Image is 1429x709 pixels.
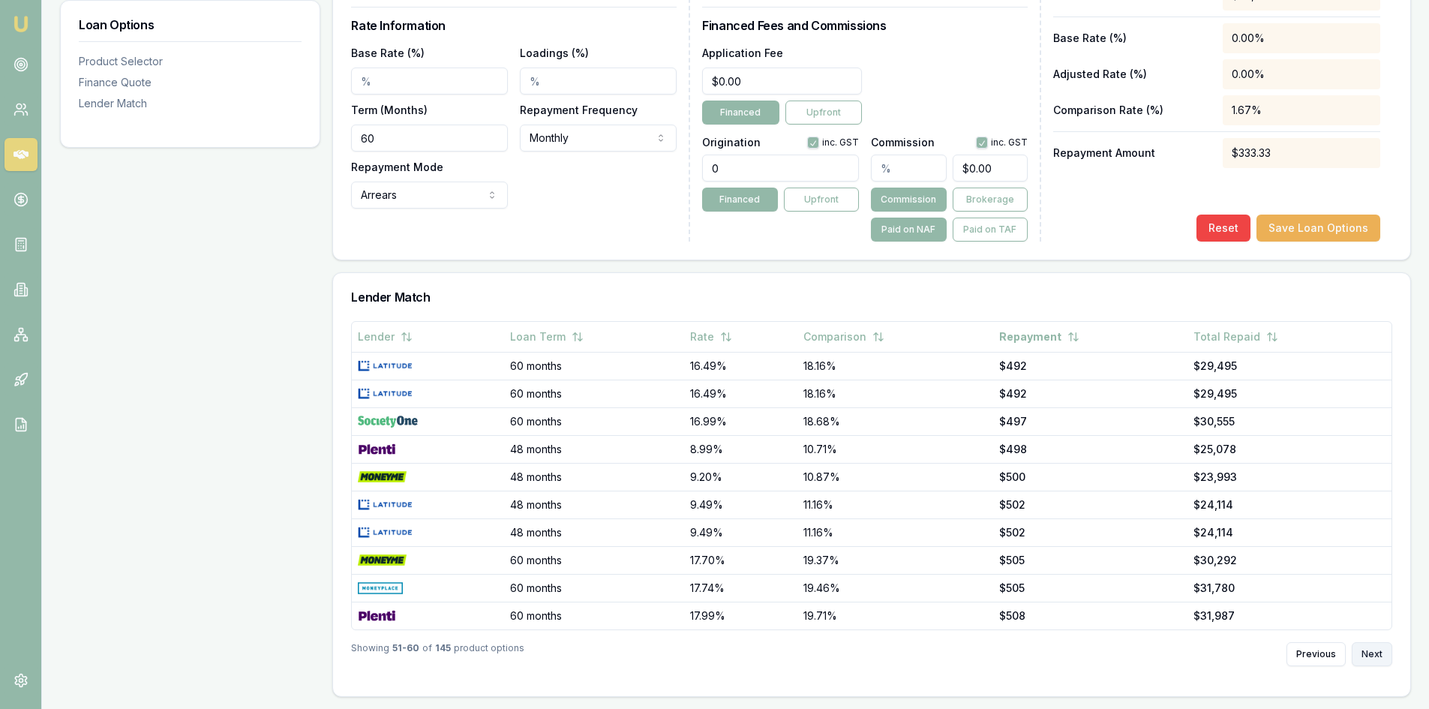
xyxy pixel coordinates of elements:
[976,137,1028,149] div: inc. GST
[351,161,443,173] label: Repayment Mode
[351,642,524,666] div: Showing of product options
[79,54,302,69] div: Product Selector
[358,323,413,350] button: Lender
[1193,525,1385,540] div: $24,114
[1193,470,1385,485] div: $23,993
[999,359,1181,374] div: $492
[1193,608,1385,623] div: $31,987
[1193,553,1385,568] div: $30,292
[999,497,1181,512] div: $502
[1053,67,1211,82] p: Adjusted Rate (%)
[510,323,584,350] button: Loan Term
[358,388,413,400] img: Latitude
[702,47,783,59] label: Application Fee
[504,380,684,407] td: 60 months
[999,608,1181,623] div: $508
[797,574,993,602] td: 19.46%
[784,188,859,212] button: Upfront
[1053,103,1211,118] p: Comparison Rate (%)
[1053,146,1211,161] p: Repayment Amount
[797,602,993,629] td: 19.71%
[358,360,413,372] img: Latitude
[504,407,684,435] td: 60 months
[520,104,638,116] label: Repayment Frequency
[79,19,302,31] h3: Loan Options
[797,435,993,463] td: 10.71%
[504,518,684,546] td: 48 months
[684,491,798,518] td: 9.49%
[785,101,862,125] button: Upfront
[435,642,451,666] strong: 145
[797,352,993,380] td: 18.16%
[953,218,1028,242] button: Paid on TAF
[1352,642,1392,666] button: Next
[797,407,993,435] td: 18.68%
[351,68,508,95] input: %
[999,386,1181,401] div: $492
[358,471,407,483] img: Money Me
[797,380,993,407] td: 18.16%
[684,463,798,491] td: 9.20%
[803,323,884,350] button: Comparison
[504,491,684,518] td: 48 months
[358,443,396,455] img: Plenti
[1193,414,1385,429] div: $30,555
[79,75,302,90] div: Finance Quote
[797,463,993,491] td: 10.87%
[684,574,798,602] td: 17.74%
[1223,95,1380,125] div: 1.67%
[871,188,946,212] button: Commission
[1053,31,1211,46] p: Base Rate (%)
[1193,497,1385,512] div: $24,114
[358,554,407,566] img: Money Me
[999,323,1079,350] button: Repayment
[520,68,677,95] input: %
[351,47,425,59] label: Base Rate (%)
[999,442,1181,457] div: $498
[690,323,732,350] button: Rate
[684,518,798,546] td: 9.49%
[358,582,403,594] img: Money Place
[871,155,946,182] input: %
[1193,359,1385,374] div: $29,495
[797,491,993,518] td: 11.16%
[1193,386,1385,401] div: $29,495
[684,407,798,435] td: 16.99%
[953,188,1028,212] button: Brokerage
[684,602,798,629] td: 17.99%
[351,291,1392,303] h3: Lender Match
[999,525,1181,540] div: $502
[358,527,413,539] img: Latitude
[1256,215,1380,242] button: Save Loan Options
[684,380,798,407] td: 16.49%
[79,96,302,111] div: Lender Match
[504,352,684,380] td: 60 months
[1193,442,1385,457] div: $25,078
[702,137,761,148] label: Origination
[702,20,1028,32] h3: Financed Fees and Commissions
[504,602,684,629] td: 60 months
[1193,323,1278,350] button: Total Repaid
[504,463,684,491] td: 48 months
[1223,138,1380,168] div: $333.33
[358,499,413,511] img: Latitude
[392,642,419,666] strong: 51 - 60
[351,104,428,116] label: Term (Months)
[999,581,1181,596] div: $505
[504,574,684,602] td: 60 months
[702,68,862,95] input: $
[358,416,418,428] img: Society One
[1223,23,1380,53] div: 0.00%
[999,470,1181,485] div: $500
[520,47,589,59] label: Loadings (%)
[807,137,859,149] div: inc. GST
[684,352,798,380] td: 16.49%
[1196,215,1250,242] button: Reset
[702,101,779,125] button: Financed
[797,546,993,574] td: 19.37%
[1193,581,1385,596] div: $31,780
[351,20,677,32] h3: Rate Information
[871,218,946,242] button: Paid on NAF
[1223,59,1380,89] div: 0.00%
[999,414,1181,429] div: $497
